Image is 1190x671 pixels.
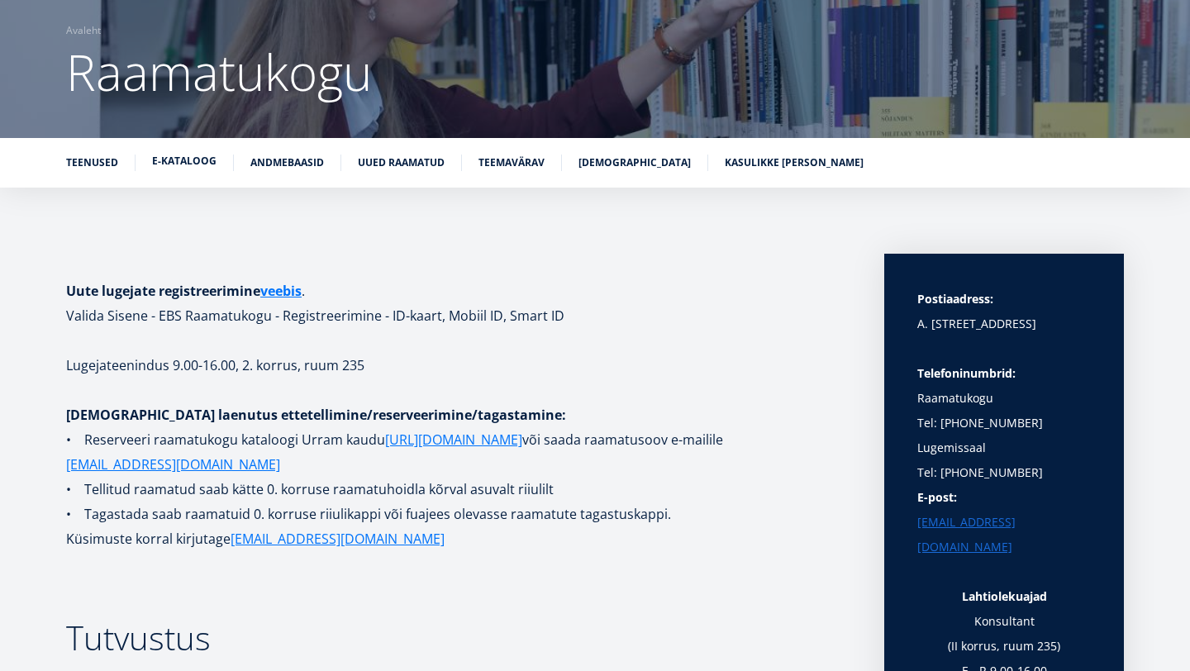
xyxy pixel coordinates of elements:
[66,615,211,660] span: Tutvustus
[962,588,1047,604] strong: Lahtiolekuajad
[66,427,851,477] p: • Reserveeri raamatukogu kataloogi Urram kaudu või saada raamatusoov e-mailile
[917,291,993,307] strong: Postiaadress:
[578,155,691,171] a: [DEMOGRAPHIC_DATA]
[66,22,101,39] a: Avaleht
[358,155,445,171] a: Uued raamatud
[917,361,1091,411] p: Raamatukogu
[478,155,545,171] a: Teemavärav
[725,155,864,171] a: Kasulikke [PERSON_NAME]
[66,155,118,171] a: Teenused
[66,502,851,526] p: • Tagastada saab raamatuid 0. korruse riiulikappi või fuajees olevasse raamatute tagastuskappi.
[385,427,522,452] a: [URL][DOMAIN_NAME]
[917,460,1091,485] p: Tel: [PHONE_NUMBER]
[66,282,302,300] strong: Uute lugejate registreerimine
[917,312,1091,336] p: A. [STREET_ADDRESS]
[66,526,851,551] p: Küsimuste korral kirjutage
[231,526,445,551] a: [EMAIL_ADDRESS][DOMAIN_NAME]
[66,452,280,477] a: [EMAIL_ADDRESS][DOMAIN_NAME]
[66,406,566,424] strong: [DEMOGRAPHIC_DATA] laenutus ettetellimine/reserveerimine/tagastamine:
[250,155,324,171] a: Andmebaasid
[66,38,372,106] span: Raamatukogu
[917,411,1091,460] p: Tel: [PHONE_NUMBER] Lugemissaal
[152,153,217,169] a: E-kataloog
[66,353,851,378] p: Lugejateenindus 9.00-16.00, 2. korrus, ruum 235
[917,489,957,505] strong: E-post:
[66,477,851,502] p: • Tellitud raamatud saab kätte 0. korruse raamatuhoidla kõrval asuvalt riiulilt
[66,278,851,328] h1: . Valida Sisene - EBS Raamatukogu - Registreerimine - ID-kaart, Mobiil ID, Smart ID
[260,278,302,303] a: veebis
[917,510,1091,559] a: [EMAIL_ADDRESS][DOMAIN_NAME]
[917,365,1016,381] strong: Telefoninumbrid:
